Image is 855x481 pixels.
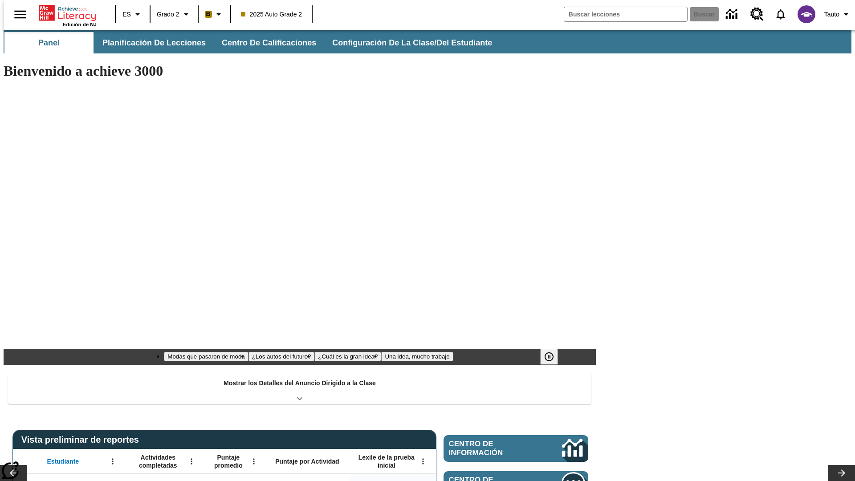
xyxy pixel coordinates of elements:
div: Subbarra de navegación [4,30,851,53]
span: Vista preliminar de reportes [21,435,143,445]
a: Notificaciones [769,3,792,26]
span: Edición de NJ [63,22,97,27]
button: Abrir el menú lateral [7,1,33,28]
span: Grado 2 [157,10,179,19]
div: Portada [39,3,97,27]
span: B [206,8,211,20]
span: Actividades completadas [129,453,187,469]
button: Grado: Grado 2, Elige un grado [153,6,195,22]
button: Abrir menú [416,455,430,468]
span: Lexile de la prueba inicial [354,453,419,469]
span: Centro de información [449,440,532,457]
button: Perfil/Configuración [821,6,855,22]
span: Estudiante [47,457,79,465]
img: avatar image [798,5,815,23]
button: Carrusel de lecciones, seguir [828,465,855,481]
input: Buscar campo [564,7,687,21]
button: Abrir menú [247,455,261,468]
span: Tauto [824,10,839,19]
button: Centro de calificaciones [215,32,323,53]
button: Escoja un nuevo avatar [792,3,821,26]
button: Abrir menú [106,455,119,468]
button: Panel [4,32,94,53]
a: Centro de información [444,435,588,462]
p: Mostrar los Detalles del Anuncio Dirigido a la Clase [224,379,376,388]
button: Abrir menú [185,455,198,468]
div: Mostrar los Detalles del Anuncio Dirigido a la Clase [8,373,591,404]
button: Boost El color de la clase es anaranjado claro. Cambiar el color de la clase. [201,6,228,22]
button: Lenguaje: ES, Selecciona un idioma [118,6,147,22]
button: Diapositiva 4 Una idea, mucho trabajo [381,352,453,361]
span: ES [122,10,131,19]
span: 2025 Auto Grade 2 [241,10,302,19]
h1: Bienvenido a achieve 3000 [4,63,596,79]
div: Pausar [540,349,567,365]
button: Planificación de lecciones [95,32,213,53]
a: Centro de recursos, Se abrirá en una pestaña nueva. [745,2,769,26]
a: Portada [39,4,97,22]
button: Configuración de la clase/del estudiante [325,32,499,53]
button: Diapositiva 1 Modas que pasaron de moda [164,352,248,361]
span: Puntaje promedio [207,453,250,469]
span: Puntaje por Actividad [275,457,339,465]
button: Pausar [540,349,558,365]
button: Diapositiva 2 ¿Los autos del futuro? [248,352,315,361]
button: Diapositiva 3 ¿Cuál es la gran idea? [314,352,381,361]
a: Centro de información [721,2,745,27]
div: Subbarra de navegación [4,32,500,53]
